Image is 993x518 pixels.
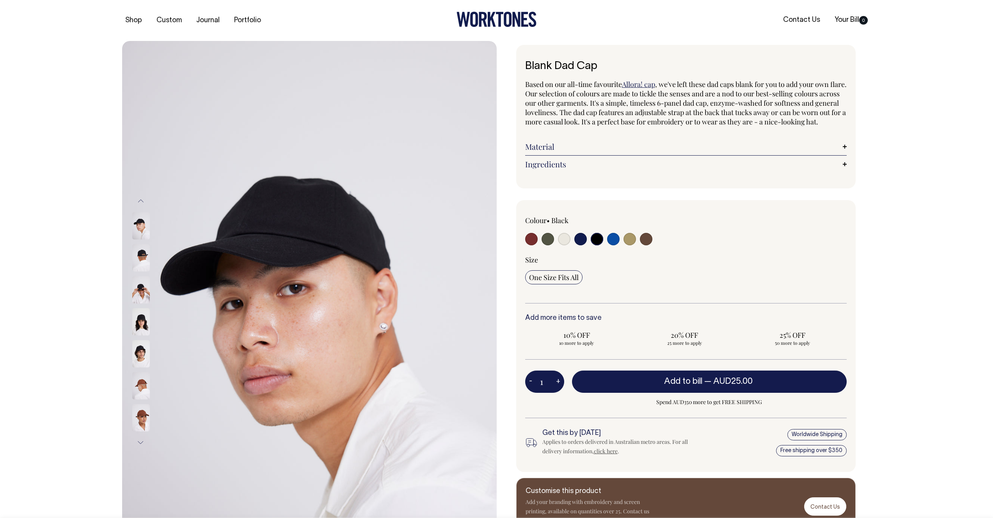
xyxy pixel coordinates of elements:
a: Shop [122,14,145,27]
a: click here [594,447,618,455]
span: Add to bill [664,378,702,385]
button: - [525,374,536,390]
img: black [132,276,150,303]
h6: Add more items to save [525,314,847,322]
a: Contact Us [780,14,823,27]
span: — [704,378,755,385]
button: Add to bill —AUD25.00 [572,371,847,392]
div: Size [525,255,847,264]
a: Contact Us [804,497,846,516]
a: Portfolio [231,14,264,27]
h6: Get this by [DATE] [542,429,701,437]
span: 10 more to apply [529,340,625,346]
img: chocolate [132,404,150,431]
a: Ingredients [525,160,847,169]
h6: Customise this product [526,488,650,495]
button: Previous [135,192,147,210]
div: Colour [525,216,654,225]
span: AUD25.00 [713,378,753,385]
span: , we've left these dad caps blank for you to add your own flare. Our selection of colours are mad... [525,80,847,126]
span: 50 more to apply [745,340,840,346]
span: 0 [859,16,868,25]
div: Applies to orders delivered in Australian metro areas. For all delivery information, . [542,437,701,456]
input: 10% OFF 10 more to apply [525,328,629,348]
a: Your Bill0 [831,14,871,27]
button: + [552,374,564,390]
a: Journal [193,14,223,27]
input: One Size Fits All [525,270,583,284]
span: Based on our all-time favourite [525,80,622,89]
a: Allora! cap [622,80,655,89]
a: Material [525,142,847,151]
img: chocolate [132,372,150,399]
span: 10% OFF [529,330,625,340]
span: • [547,216,550,225]
span: 20% OFF [637,330,732,340]
a: Custom [153,14,185,27]
img: black [132,340,150,367]
span: Spend AUD350 more to get FREE SHIPPING [572,397,847,407]
img: black [132,308,150,335]
span: 25% OFF [745,330,840,340]
span: One Size Fits All [529,273,579,282]
span: 25 more to apply [637,340,732,346]
img: black [132,244,150,271]
img: black [132,212,150,239]
button: Next [135,434,147,451]
h1: Blank Dad Cap [525,60,847,73]
input: 25% OFF 50 more to apply [741,328,844,348]
input: 20% OFF 25 more to apply [633,328,736,348]
label: Black [551,216,568,225]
